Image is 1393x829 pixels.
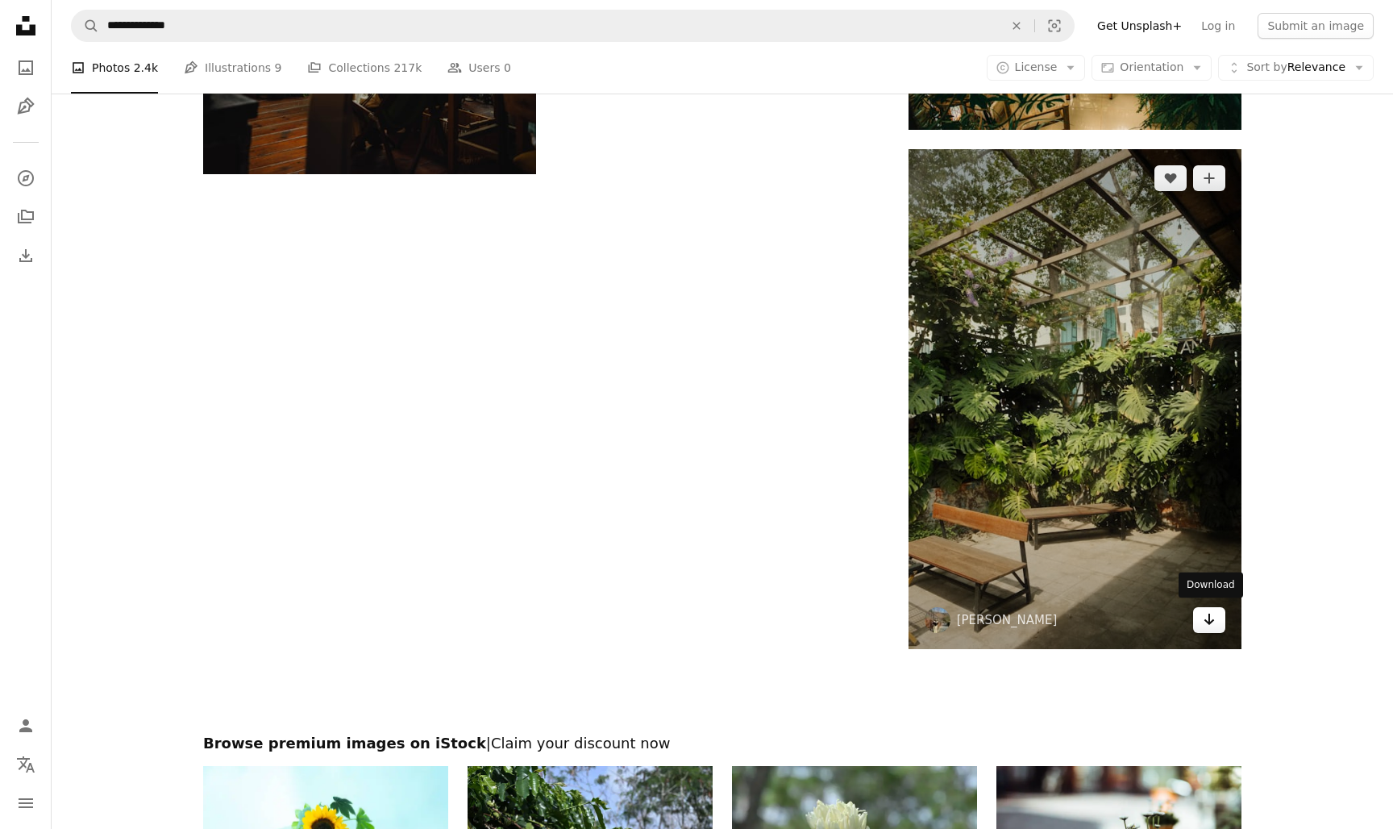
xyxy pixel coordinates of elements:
a: a wooden bench sitting under a glass roof [909,391,1241,406]
button: Add to Collection [1193,165,1225,191]
span: 217k [393,59,422,77]
form: Find visuals sitewide [71,10,1075,42]
a: Log in [1191,13,1245,39]
span: 0 [504,59,511,77]
span: Relevance [1246,60,1345,76]
h2: Browse premium images on iStock [203,734,1241,753]
a: Collections 217k [307,42,422,94]
span: 9 [275,59,282,77]
button: Search Unsplash [72,10,99,41]
span: Orientation [1120,60,1183,73]
button: Visual search [1035,10,1074,41]
span: Sort by [1246,60,1287,73]
button: Orientation [1092,55,1212,81]
img: Go to Long Chung's profile [925,607,950,633]
a: Log in / Sign up [10,710,42,742]
a: Explore [10,162,42,194]
a: Download [1193,607,1225,633]
a: Home — Unsplash [10,10,42,45]
img: a wooden bench sitting under a glass roof [909,149,1241,649]
button: Sort byRelevance [1218,55,1374,81]
a: [PERSON_NAME] [957,612,1058,628]
button: Submit an image [1258,13,1374,39]
button: Menu [10,787,42,819]
button: Language [10,748,42,781]
span: License [1015,60,1058,73]
button: Clear [999,10,1034,41]
a: Collections [10,201,42,233]
a: Illustrations [10,90,42,123]
a: Download History [10,240,42,272]
a: Users 0 [447,42,511,94]
button: Like [1154,165,1187,191]
a: Photos [10,52,42,84]
a: Get Unsplash+ [1087,13,1191,39]
a: Illustrations 9 [184,42,281,94]
div: Download [1179,573,1243,598]
span: | Claim your discount now [486,735,671,752]
button: License [987,55,1086,81]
